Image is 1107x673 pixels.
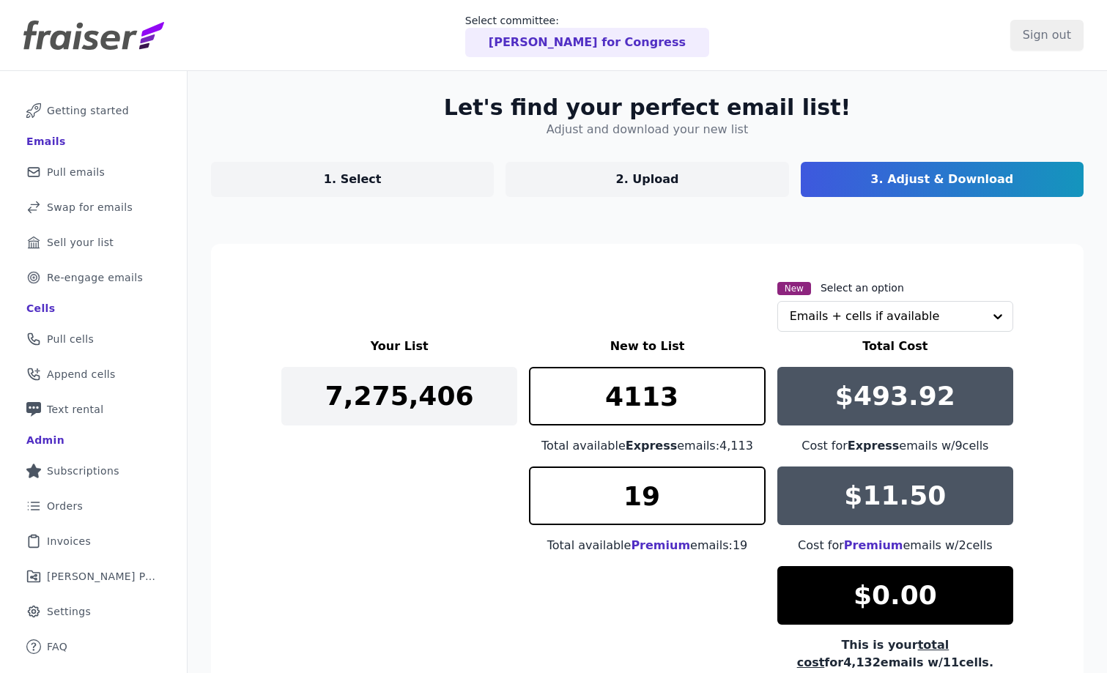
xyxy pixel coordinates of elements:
[47,534,91,549] span: Invoices
[211,162,494,197] a: 1. Select
[23,21,164,50] img: Fraiser Logo
[12,226,175,259] a: Sell your list
[47,402,104,417] span: Text rental
[870,171,1013,188] p: 3. Adjust & Download
[12,358,175,390] a: Append cells
[26,134,66,149] div: Emails
[47,569,158,584] span: [PERSON_NAME] Performance
[777,636,1013,672] div: This is your for 4,132 emails w/ 11 cells.
[281,338,517,355] h3: Your List
[547,121,748,138] h4: Adjust and download your new list
[12,490,175,522] a: Orders
[12,595,175,628] a: Settings
[616,171,679,188] p: 2. Upload
[529,537,765,554] div: Total available emails: 19
[854,581,937,610] p: $0.00
[777,537,1013,554] div: Cost for emails w/ 2 cells
[777,338,1013,355] h3: Total Cost
[47,235,114,250] span: Sell your list
[529,437,765,455] div: Total available emails: 4,113
[465,13,709,57] a: Select committee: [PERSON_NAME] for Congress
[47,464,119,478] span: Subscriptions
[26,433,64,447] div: Admin
[844,538,903,552] span: Premium
[631,538,690,552] span: Premium
[47,165,105,179] span: Pull emails
[47,332,94,346] span: Pull cells
[47,103,129,118] span: Getting started
[12,191,175,223] a: Swap for emails
[12,525,175,557] a: Invoices
[465,13,709,28] p: Select committee:
[444,94,851,121] h2: Let's find your perfect email list!
[835,382,955,411] p: $493.92
[626,439,678,453] span: Express
[12,323,175,355] a: Pull cells
[47,639,67,654] span: FAQ
[47,270,143,285] span: Re-engage emails
[325,382,474,411] p: 7,275,406
[529,338,765,355] h3: New to List
[1010,20,1084,51] input: Sign out
[47,200,133,215] span: Swap for emails
[844,481,946,510] p: $11.50
[47,499,83,513] span: Orders
[12,455,175,487] a: Subscriptions
[821,280,904,295] label: Select an option
[848,439,900,453] span: Express
[12,560,175,592] a: [PERSON_NAME] Performance
[324,171,382,188] p: 1. Select
[12,94,175,127] a: Getting started
[801,162,1084,197] a: 3. Adjust & Download
[26,301,55,316] div: Cells
[777,282,811,295] span: New
[777,437,1013,455] div: Cost for emails w/ 9 cells
[47,367,116,382] span: Append cells
[12,631,175,663] a: FAQ
[12,261,175,294] a: Re-engage emails
[12,393,175,425] a: Text rental
[489,34,686,51] p: [PERSON_NAME] for Congress
[12,156,175,188] a: Pull emails
[47,604,91,619] span: Settings
[506,162,788,197] a: 2. Upload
